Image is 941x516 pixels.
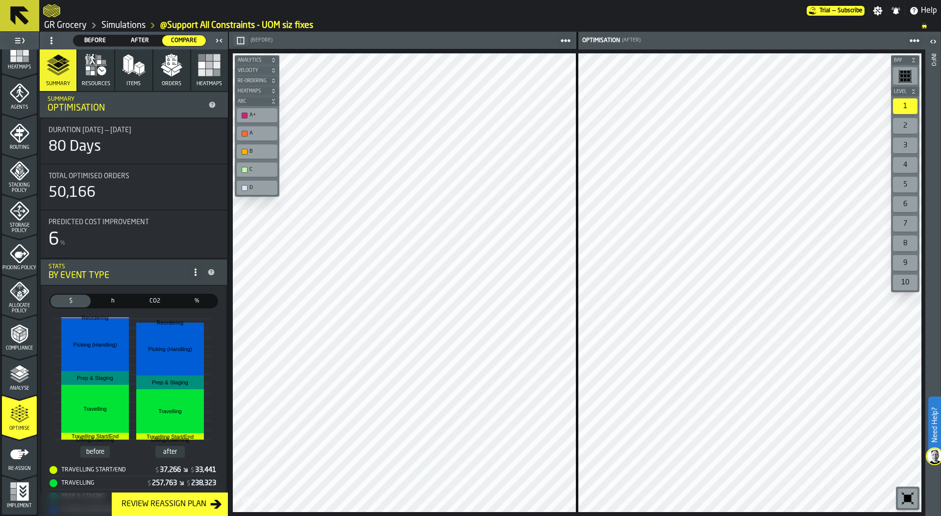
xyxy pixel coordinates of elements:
span: CO2 [137,297,173,305]
div: Title [49,172,219,180]
div: 9 [893,255,917,271]
span: Implement [2,503,37,509]
div: button-toolbar-undefined [891,65,919,87]
div: 50,166 [49,184,96,202]
li: menu Agents [2,74,37,114]
label: button-switch-multi-Time [92,294,134,308]
a: link-to-/wh/i/e451d98b-95f6-4604-91ff-c80219f9c36d [101,20,146,31]
div: button-toolbar-undefined [891,214,919,234]
div: Optimisation [580,37,620,44]
li: menu Heatmaps [2,34,37,73]
div: 10 [893,275,917,290]
span: Analytics [236,58,269,63]
div: button-toolbar-undefined [891,96,919,116]
div: stat-Duration 26/05/2025 — 25/08/2025 [41,118,227,164]
span: Storage Policy [2,223,37,234]
span: Picking Policy [2,265,37,271]
div: button-toolbar-undefined [235,142,279,161]
label: button-toggle-Toggle Full Menu [2,34,37,47]
li: menu Stacking Policy [2,155,37,194]
div: 2 [893,118,917,134]
div: button-toolbar-undefined [891,175,919,194]
span: Analyse [2,386,37,391]
div: Title [49,218,219,226]
div: button-toolbar-undefined [235,179,279,197]
label: button-switch-multi-Cost [50,294,92,308]
label: button-toggle-Help [905,5,941,17]
a: logo-header [43,2,60,20]
div: Stat Value [195,466,216,474]
nav: Breadcrumb [43,20,937,31]
label: button-toggle-Open [926,34,940,51]
li: menu Compliance [2,315,37,354]
span: Bay [892,58,909,63]
div: 6 [49,230,59,250]
span: (Before) [250,37,272,44]
div: Stats [49,263,188,270]
span: Heatmaps [197,81,222,87]
li: menu Storage Policy [2,195,37,234]
div: 5 [893,177,917,192]
span: $ [148,480,151,487]
span: $ [191,467,194,474]
div: button-toolbar-undefined [891,194,919,214]
div: button-toolbar-undefined [891,116,919,136]
div: 7 [893,216,917,232]
div: thumb [135,295,175,307]
div: A+ [249,112,274,118]
span: Duration [DATE] — [DATE] [49,126,131,134]
span: Compare [166,36,202,45]
span: Re-Ordering [236,78,269,84]
label: button-toggle-Settings [869,6,887,16]
div: Stat Value [152,479,177,487]
span: $ [52,297,89,305]
div: 4 [893,157,917,173]
div: button-toolbar-undefined [891,253,919,273]
span: Compliance [2,346,37,351]
label: button-switch-multi-Compare [162,35,206,47]
span: % [60,240,65,247]
div: A [249,130,274,137]
label: button-switch-multi-CO2 [134,294,176,308]
div: thumb [162,35,206,46]
div: stat-Predicted Cost Improvement [41,211,227,258]
span: (After) [622,37,641,44]
li: menu Optimise [2,396,37,435]
li: menu Allocate Policy [2,275,37,314]
div: button-toolbar-undefined [235,124,279,142]
span: Stacking Policy [2,183,37,193]
span: $ [155,467,159,474]
span: Resources [82,81,110,87]
div: C [249,166,274,173]
button: button- [235,76,279,86]
div: button-toolbar-undefined [891,273,919,292]
div: 3 [893,138,917,153]
button: button- [891,87,919,96]
div: button-toolbar-undefined [896,487,919,510]
span: Routing [2,145,37,150]
span: Velocity [236,68,269,73]
span: $ [187,480,190,487]
span: Items [126,81,141,87]
a: logo-header [235,491,290,510]
button: button-Review Reassign Plan [112,493,228,516]
label: button-switch-multi-Before [73,35,118,47]
button: button- [235,96,279,106]
li: menu Picking Policy [2,235,37,274]
button: button- [235,55,279,65]
div: thumb [118,35,162,46]
span: Level [892,89,909,94]
a: link-to-/wh/i/e451d98b-95f6-4604-91ff-c80219f9c36d [44,20,87,31]
div: 80 Days [49,138,101,156]
span: — [832,7,836,14]
span: After [122,36,158,45]
div: thumb [50,295,91,307]
div: stat-Total Optimised Orders [41,164,227,210]
span: Predicted Cost Improvement [49,218,149,226]
div: D [249,185,274,191]
span: Heatmaps [2,65,37,70]
div: Stat Value [160,466,181,474]
div: A+ [239,110,275,120]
